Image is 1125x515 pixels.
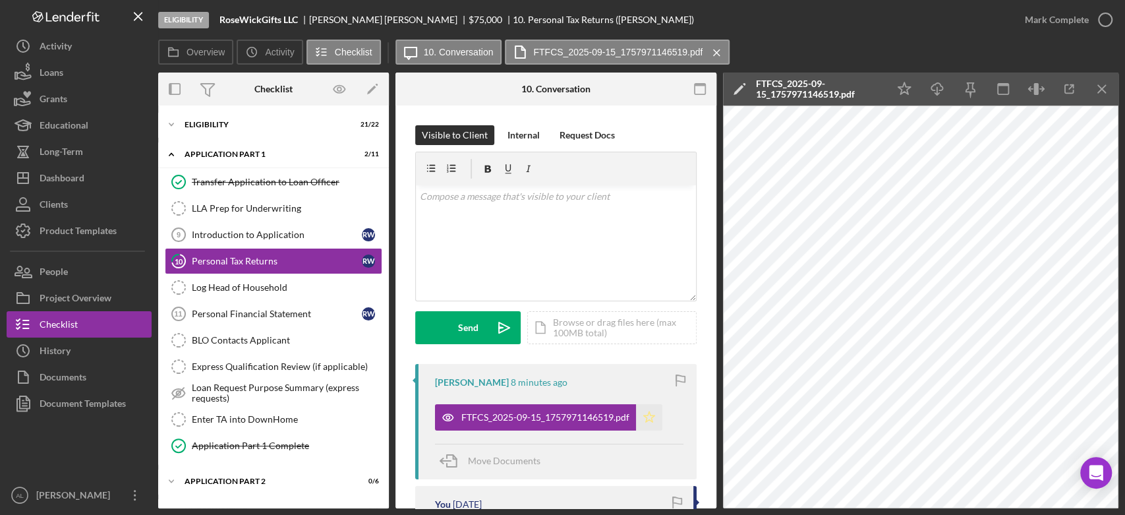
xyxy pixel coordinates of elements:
div: 10. Conversation [521,84,591,94]
label: 10. Conversation [424,47,494,57]
button: Grants [7,86,152,112]
a: 10Personal Tax ReturnsRW [165,248,382,274]
div: Request Docs [560,125,615,145]
div: People [40,258,68,288]
button: AL[PERSON_NAME] [7,482,152,508]
button: Dashboard [7,165,152,191]
a: People [7,258,152,285]
div: Visible to Client [422,125,488,145]
label: Activity [265,47,294,57]
div: [PERSON_NAME] [33,482,119,512]
div: Personal Tax Returns [192,256,362,266]
span: Move Documents [468,455,540,466]
div: Eligibility [158,12,209,28]
div: Introduction to Application [192,229,362,240]
button: Project Overview [7,285,152,311]
button: Loans [7,59,152,86]
button: FTFCS_2025-09-15_1757971146519.pdf [435,404,662,431]
div: BLO Contacts Applicant [192,335,382,346]
button: Mark Complete [1012,7,1118,33]
div: Underwriting [185,507,346,515]
time: 2025-09-19 18:47 [511,377,567,388]
button: Activity [237,40,303,65]
button: Internal [501,125,546,145]
a: Transfer Application to Loan Officer [165,169,382,195]
label: Checklist [335,47,372,57]
div: Mark Complete [1025,7,1089,33]
time: 2025-09-15 22:49 [453,499,482,510]
div: Loan Request Purpose Summary (express requests) [192,382,382,404]
div: Loans [40,59,63,89]
button: Checklist [306,40,381,65]
div: Clients [40,191,68,221]
div: Long-Term [40,138,83,168]
div: History [40,338,71,367]
tspan: 11 [174,310,182,318]
button: Move Documents [435,444,554,477]
div: R W [362,255,375,268]
div: FTFCS_2025-09-15_1757971146519.pdf [756,78,881,100]
button: Visible to Client [415,125,494,145]
div: Enter TA into DownHome [192,414,382,425]
a: 9Introduction to ApplicationRW [165,222,382,248]
div: Application Part 1 Complete [192,440,382,451]
div: Documents [40,364,86,394]
button: Checklist [7,311,152,338]
div: Checklist [40,311,78,341]
label: Overview [187,47,225,57]
tspan: 9 [177,231,181,239]
div: Internal [507,125,540,145]
div: Send [458,311,478,344]
div: R W [362,307,375,320]
button: History [7,338,152,364]
button: Overview [158,40,233,65]
tspan: 10 [175,257,183,265]
div: 0 / 6 [355,477,379,485]
div: You [435,499,451,510]
div: FTFCS_2025-09-15_1757971146519.pdf [461,412,629,423]
a: Log Head of Household [165,274,382,301]
div: Product Templates [40,218,117,247]
button: Long-Term [7,138,152,165]
text: AL [16,492,24,499]
div: Project Overview [40,285,111,315]
div: Document Templates [40,390,126,420]
div: 10. Personal Tax Returns ([PERSON_NAME]) [513,15,693,25]
button: FTFCS_2025-09-15_1757971146519.pdf [505,40,730,65]
div: Eligibility [185,121,346,129]
div: Log Head of Household [192,282,382,293]
div: Grants [40,86,67,115]
div: 0 / 8 [355,507,379,515]
span: $75,000 [469,14,502,25]
div: Application Part 2 [185,477,346,485]
label: FTFCS_2025-09-15_1757971146519.pdf [533,47,703,57]
div: Educational [40,112,88,142]
a: BLO Contacts Applicant [165,327,382,353]
a: Enter TA into DownHome [165,406,382,433]
div: Activity [40,33,72,63]
a: Application Part 1 Complete [165,433,382,459]
div: LLA Prep for Underwriting [192,203,382,214]
button: Educational [7,112,152,138]
button: 10. Conversation [395,40,502,65]
div: 21 / 22 [355,121,379,129]
a: LLA Prep for Underwriting [165,195,382,222]
button: Clients [7,191,152,218]
a: Product Templates [7,218,152,244]
a: Loan Request Purpose Summary (express requests) [165,380,382,406]
a: Express Qualification Review (if applicable) [165,353,382,380]
button: Document Templates [7,390,152,417]
button: Documents [7,364,152,390]
div: [PERSON_NAME] [435,377,509,388]
div: Personal Financial Statement [192,309,362,319]
button: Activity [7,33,152,59]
